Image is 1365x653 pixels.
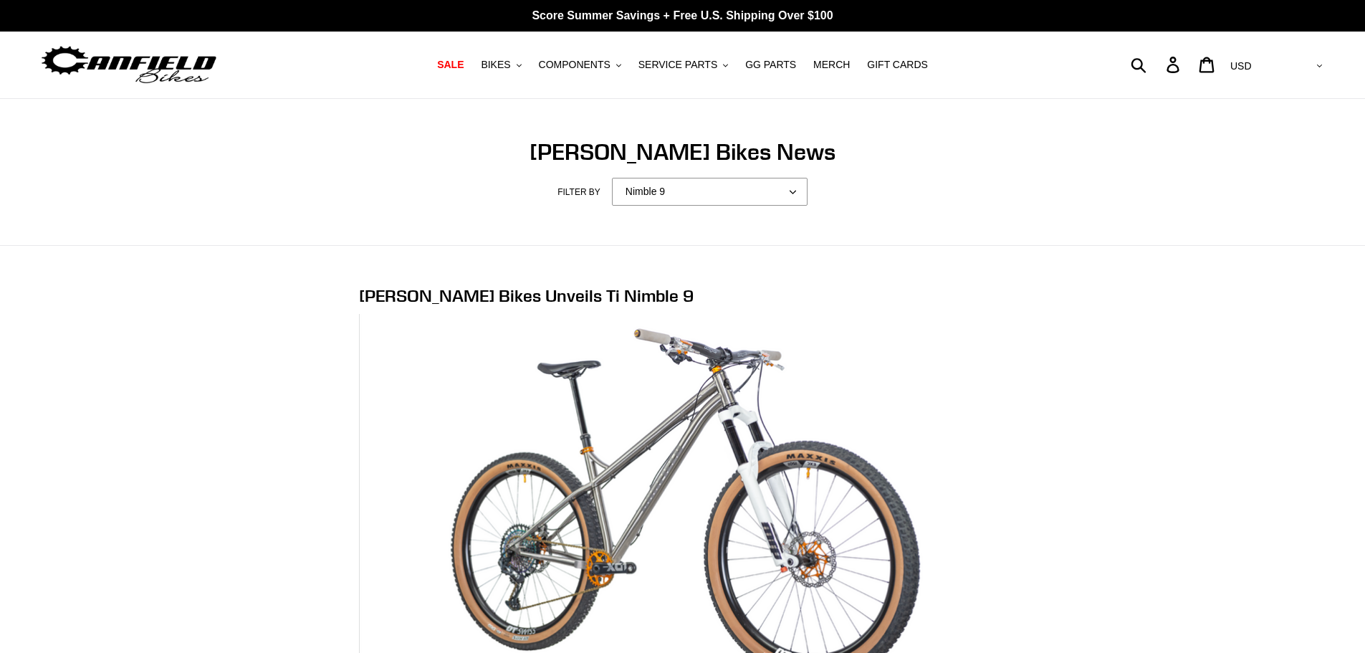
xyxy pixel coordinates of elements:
a: SALE [430,55,471,75]
a: MERCH [806,55,857,75]
span: SERVICE PARTS [638,59,717,71]
h1: [PERSON_NAME] Bikes News [292,138,1073,166]
span: GG PARTS [745,59,796,71]
a: GG PARTS [738,55,803,75]
button: BIKES [474,55,528,75]
span: BIKES [481,59,510,71]
span: SALE [437,59,464,71]
span: GIFT CARDS [867,59,928,71]
span: COMPONENTS [539,59,610,71]
input: Search [1139,49,1175,80]
button: SERVICE PARTS [631,55,735,75]
a: GIFT CARDS [860,55,935,75]
label: Filter by [557,186,600,199]
img: Canfield Bikes [39,42,219,87]
a: [PERSON_NAME] Bikes Unveils Ti Nimble 9 [359,285,694,306]
button: COMPONENTS [532,55,628,75]
span: MERCH [813,59,850,71]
